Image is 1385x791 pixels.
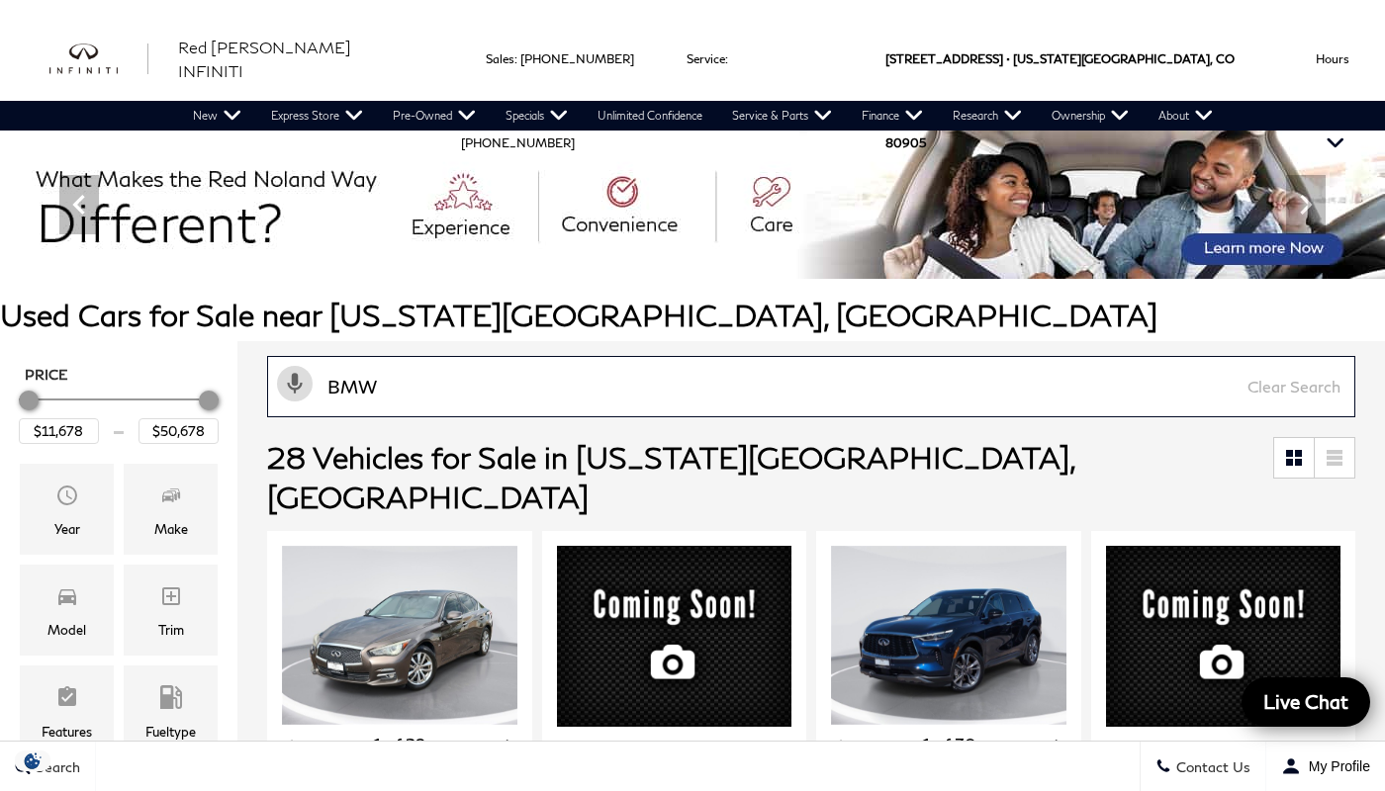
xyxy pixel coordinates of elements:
[47,619,86,641] div: Model
[55,579,79,619] span: Model
[1037,101,1144,131] a: Ownership
[10,750,55,771] section: Click to Open Cookie Consent Modal
[1106,546,1341,727] img: 2024 INFINITI QX50 Sensory
[461,135,575,150] a: [PHONE_NUMBER]
[885,101,926,185] span: 80905
[725,51,728,66] span: :
[159,579,183,619] span: Trim
[687,51,725,66] span: Service
[491,101,583,131] a: Specials
[277,366,313,401] svg: Click to toggle on voice search
[1286,175,1326,234] div: Next
[42,721,92,743] div: Features
[641,242,661,262] span: Go to slide 1
[1242,677,1370,727] a: Live Chat
[1253,689,1358,714] span: Live Chat
[696,242,716,262] span: Go to slide 3
[831,546,1069,725] div: 1 / 2
[1171,758,1250,775] span: Contact Us
[1216,17,1235,101] span: CO
[520,51,634,66] a: [PHONE_NUMBER]
[19,418,99,444] input: Minimum
[124,665,218,756] div: FueltypeFueltype
[159,479,183,518] span: Make
[1294,17,1370,101] button: Open the hours dropdown
[514,51,517,66] span: :
[267,356,1355,417] input: Search Inventory
[282,733,517,754] div: 1 of 29
[124,565,218,656] div: TrimTrim
[124,464,218,555] div: MakeMake
[31,758,80,775] span: Search
[282,546,520,725] div: 1 / 2
[282,546,520,725] img: 2014 INFINITI Q50 Premium 1
[885,17,1010,101] span: [STREET_ADDRESS] •
[717,101,847,131] a: Service & Parts
[49,44,148,75] a: infiniti
[506,740,517,758] div: Next slide
[831,733,1066,754] div: 1 of 30
[178,101,256,131] a: New
[178,36,412,83] a: Red [PERSON_NAME] INFINITI
[847,101,938,131] a: Finance
[159,680,183,720] span: Fueltype
[145,721,196,743] div: Fueltype
[19,391,39,410] div: Minimum Price
[20,565,114,656] div: ModelModel
[20,464,114,555] div: YearYear
[25,366,213,384] h5: Price
[199,391,219,410] div: Maximum Price
[1266,742,1385,791] button: Open user profile menu
[49,44,148,75] img: INFINITI
[1055,740,1066,758] div: Next slide
[831,546,1069,725] img: 2022 INFINITI QX60 LUXE 1
[938,101,1037,131] a: Research
[158,619,184,641] div: Trim
[669,242,689,262] span: Go to slide 2
[55,680,79,720] span: Features
[178,38,351,80] span: Red [PERSON_NAME] INFINITI
[178,101,1228,131] nav: Main Navigation
[55,479,79,518] span: Year
[1144,101,1228,131] a: About
[20,665,114,756] div: FeaturesFeatures
[1301,758,1370,774] span: My Profile
[1013,17,1213,101] span: [US_STATE][GEOGRAPHIC_DATA],
[10,750,55,771] img: Opt-Out Icon
[19,384,219,444] div: Price
[138,418,219,444] input: Maximum
[378,101,491,131] a: Pre-Owned
[885,51,1235,150] a: [STREET_ADDRESS] • [US_STATE][GEOGRAPHIC_DATA], CO 80905
[267,439,1074,514] span: 28 Vehicles for Sale in [US_STATE][GEOGRAPHIC_DATA], [GEOGRAPHIC_DATA]
[557,546,792,727] img: 2024 INFINITI QX55 LUXE
[59,175,99,234] div: Previous
[256,101,378,131] a: Express Store
[54,518,80,540] div: Year
[154,518,188,540] div: Make
[724,242,744,262] span: Go to slide 4
[486,51,514,66] span: Sales
[583,101,717,131] a: Unlimited Confidence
